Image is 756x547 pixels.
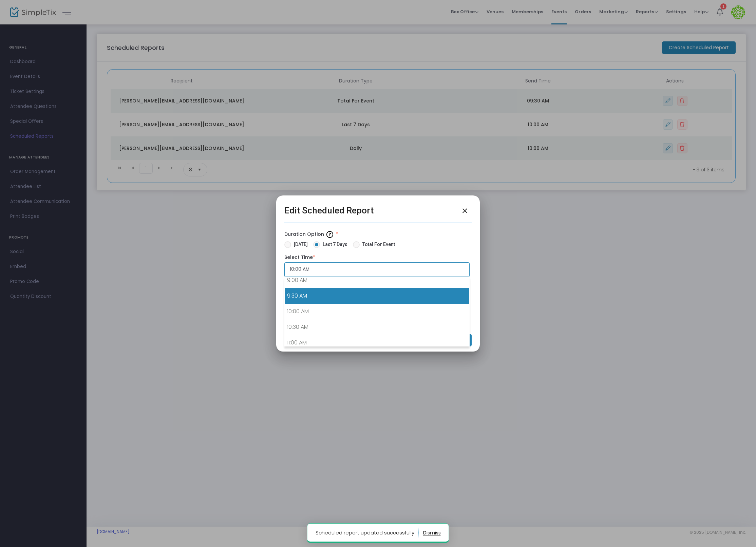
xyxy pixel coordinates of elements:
a: 10:30 AM [285,319,469,335]
p: Scheduled report updated successfully [316,527,419,538]
span: Total For Event [360,241,395,248]
a: 9:00 AM [285,272,469,288]
a: 10:00 AM [285,304,469,319]
a: 11:00 AM [285,335,469,351]
span: [DATE] [291,241,308,248]
input: Select Time [284,262,470,277]
a: 9:30 AM [285,288,469,304]
span: Last 7 Days [320,241,347,248]
h2: Edit Scheduled Report [284,205,374,216]
label: Select Time [284,254,470,261]
mat-icon: close [461,207,469,215]
label: Duration Option [284,229,470,240]
button: dismiss [423,527,441,538]
img: question-mark [326,231,333,238]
